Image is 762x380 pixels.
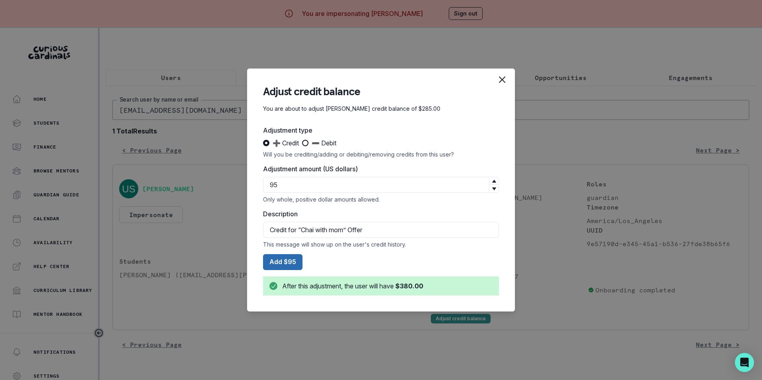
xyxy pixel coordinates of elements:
[263,151,499,158] div: Will you be crediting/adding or debiting/removing credits from this user?
[263,196,499,203] div: Only whole, positive dollar amounts allowed.
[312,138,336,148] span: ➖ Debit
[263,84,499,98] header: Adjust credit balance
[263,105,499,113] p: You are about to adjust [PERSON_NAME] credit balance of $285.00
[273,138,299,148] span: ➕ Credit
[263,125,494,135] label: Adjustment type
[263,164,494,174] label: Adjustment amount (US dollars)
[263,209,494,219] label: Description
[263,254,302,270] button: Add $95
[282,281,423,291] div: After this adjustment, the user will have
[263,241,499,248] div: This message will show up on the user's credit history.
[395,282,423,290] b: $380.00
[735,353,754,372] div: Open Intercom Messenger
[494,72,510,88] button: Close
